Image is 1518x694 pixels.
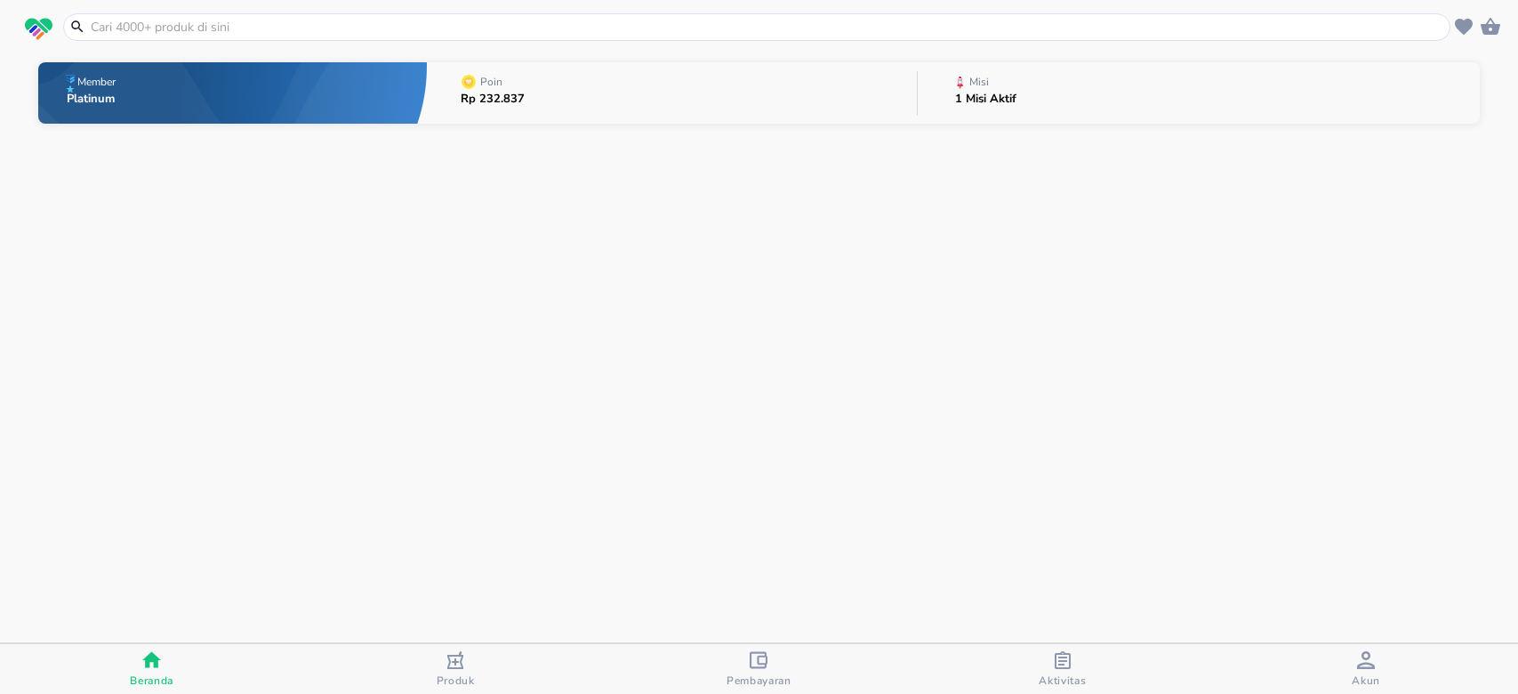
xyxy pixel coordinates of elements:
p: Poin [480,77,502,87]
img: logo_swiperx_s.bd005f3b.svg [25,18,52,41]
p: Misi [969,77,989,87]
button: PoinRp 232.837 [427,58,917,128]
p: Member [77,77,116,87]
p: Platinum [67,93,119,105]
span: Produk [437,674,475,688]
button: Produk [303,644,606,694]
button: MemberPlatinum [38,58,428,128]
button: Akun [1215,644,1518,694]
span: Pembayaran [727,674,791,688]
button: Pembayaran [607,644,911,694]
span: Beranda [130,674,173,688]
button: Misi1 Misi Aktif [918,58,1480,128]
span: Akun [1352,674,1380,688]
p: 1 Misi Aktif [955,93,1016,105]
p: Rp 232.837 [461,93,525,105]
input: Cari 4000+ produk di sini [89,18,1446,36]
span: Aktivitas [1039,674,1086,688]
button: Aktivitas [911,644,1214,694]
